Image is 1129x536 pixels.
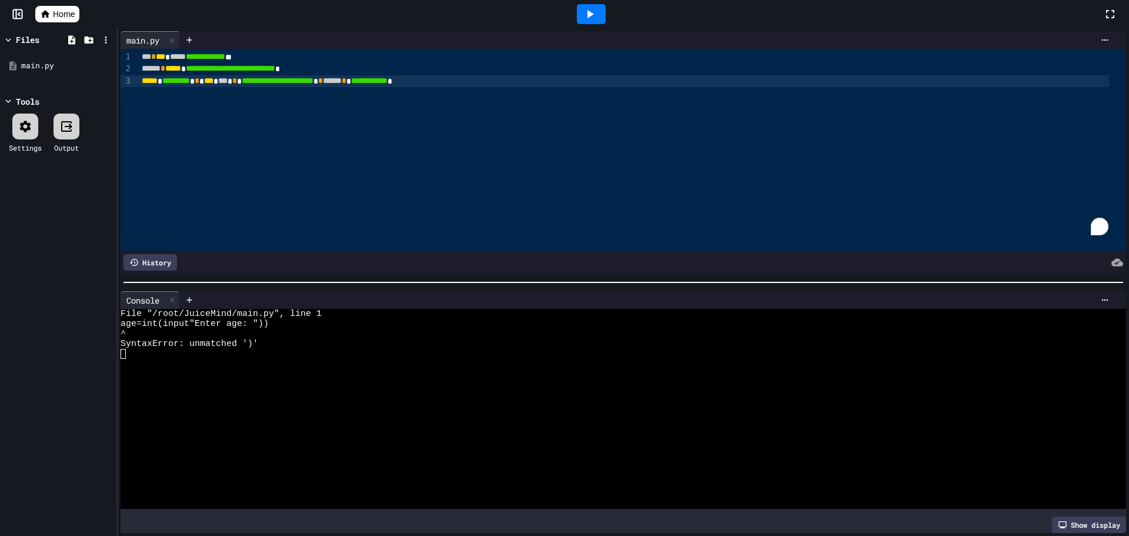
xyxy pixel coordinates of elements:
[21,60,113,72] div: main.py
[121,31,180,49] div: main.py
[121,51,132,63] div: 1
[16,95,39,108] div: Tools
[123,254,177,271] div: History
[121,291,180,309] div: Console
[121,319,269,329] span: age=int(input"Enter age: "))
[1052,517,1126,533] div: Show display
[121,339,258,349] span: SyntaxError: unmatched ')'
[53,8,75,20] span: Home
[121,63,132,75] div: 2
[9,142,42,153] div: Settings
[138,49,1126,251] div: To enrich screen reader interactions, please activate Accessibility in Grammarly extension settings
[121,309,322,319] span: File "/root/JuiceMind/main.py", line 1
[54,142,79,153] div: Output
[121,34,165,46] div: main.py
[121,75,132,87] div: 3
[16,34,39,46] div: Files
[121,294,165,307] div: Console
[35,6,79,22] a: Home
[121,329,126,339] span: ^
